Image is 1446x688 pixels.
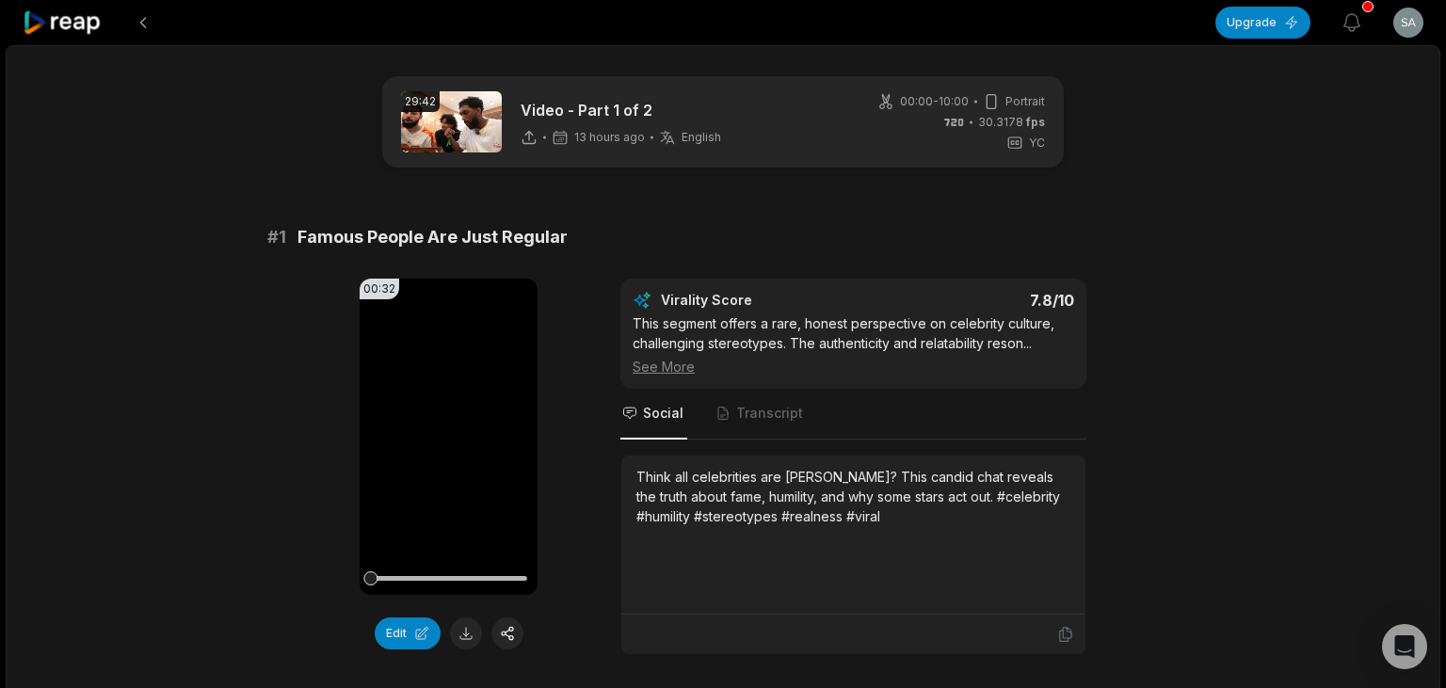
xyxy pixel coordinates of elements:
span: Portrait [1005,93,1045,110]
button: Upgrade [1215,7,1310,39]
span: # 1 [267,224,286,250]
span: 00:00 - 10:00 [900,93,969,110]
span: 13 hours ago [574,130,645,145]
div: Virality Score [661,291,863,310]
div: See More [633,357,1074,376]
div: 29:42 [401,91,440,112]
div: This segment offers a rare, honest perspective on celebrity culture, challenging stereotypes. The... [633,313,1074,376]
span: fps [1026,115,1045,129]
div: Think all celebrities are [PERSON_NAME]? This candid chat reveals the truth about fame, humility,... [636,467,1070,526]
span: Famous People Are Just Regular [297,224,568,250]
span: Social [643,404,683,423]
span: Transcript [736,404,803,423]
span: English [682,130,721,145]
video: Your browser does not support mp4 format. [360,279,538,595]
nav: Tabs [620,389,1086,440]
div: Open Intercom Messenger [1382,624,1427,669]
div: 7.8 /10 [873,291,1075,310]
span: 30.3178 [978,114,1045,131]
p: Video - Part 1 of 2 [521,99,721,121]
span: YC [1029,135,1045,152]
button: Edit [375,617,441,649]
